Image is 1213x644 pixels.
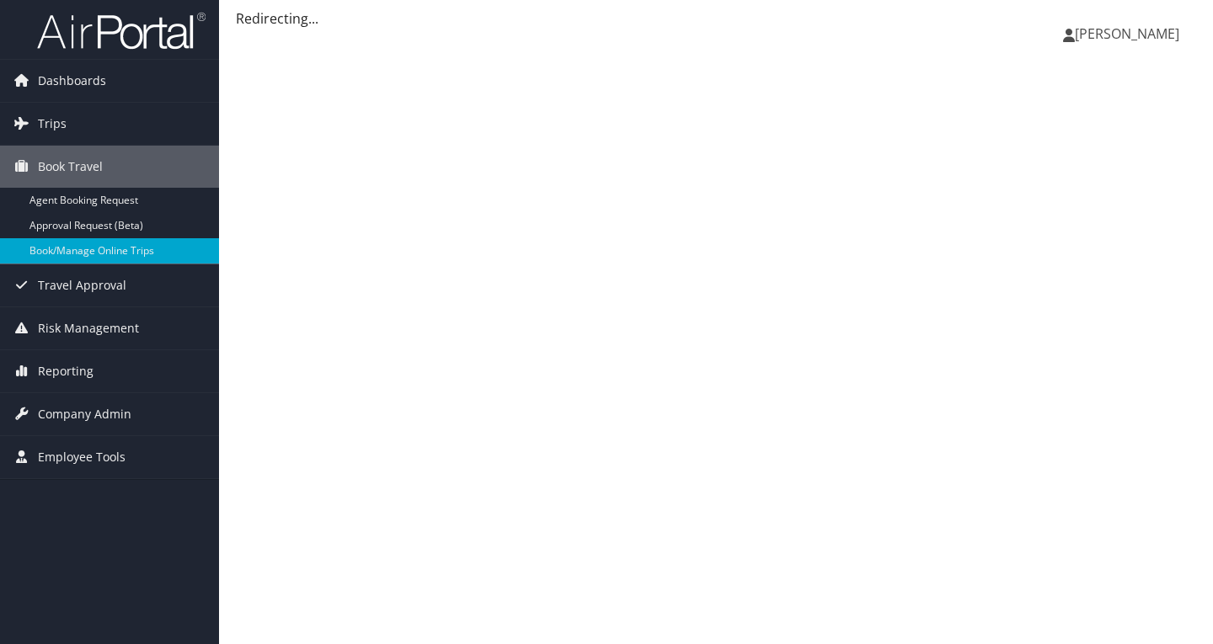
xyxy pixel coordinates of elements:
[38,146,103,188] span: Book Travel
[1063,8,1196,59] a: [PERSON_NAME]
[1075,24,1179,43] span: [PERSON_NAME]
[38,307,139,349] span: Risk Management
[38,60,106,102] span: Dashboards
[236,8,1196,29] div: Redirecting...
[37,11,206,51] img: airportal-logo.png
[38,103,67,145] span: Trips
[38,436,126,478] span: Employee Tools
[38,393,131,435] span: Company Admin
[38,264,126,306] span: Travel Approval
[38,350,94,392] span: Reporting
